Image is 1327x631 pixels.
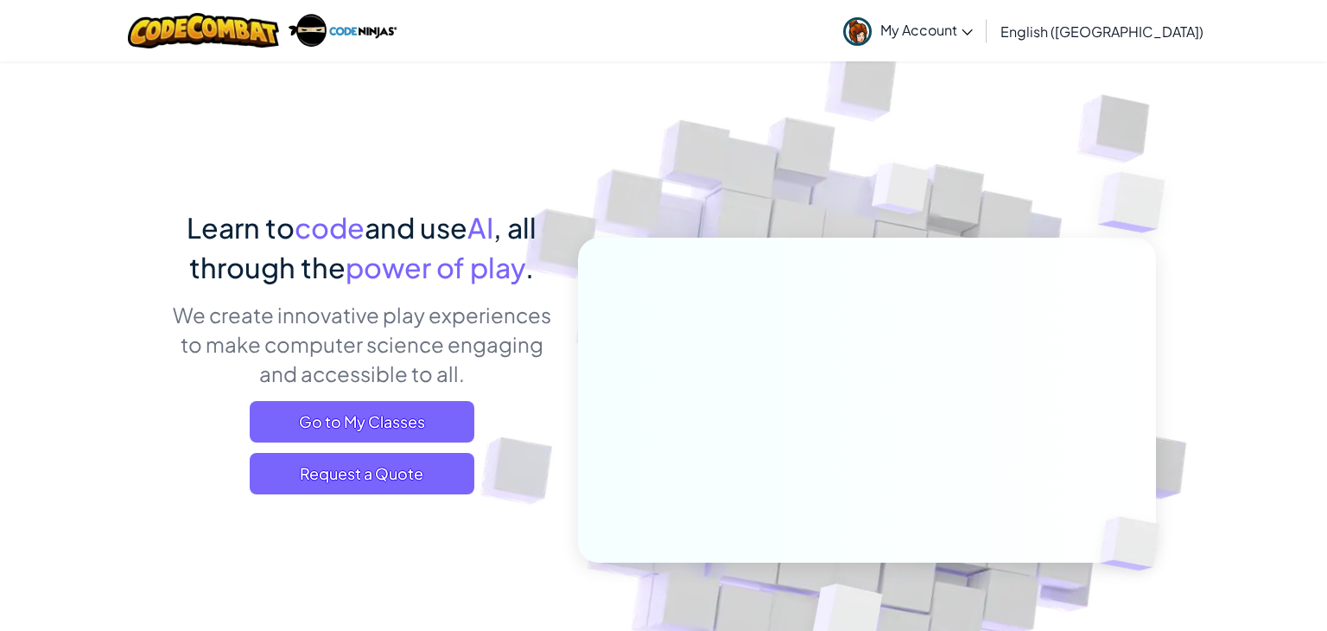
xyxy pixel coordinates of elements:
a: Request a Quote [250,453,474,494]
span: and use [365,210,467,245]
p: We create innovative play experiences to make computer science engaging and accessible to all. [171,300,552,388]
img: Overlap cubes [840,129,964,258]
img: Overlap cubes [1064,130,1213,276]
span: AI [467,210,493,245]
img: avatar [843,17,872,46]
span: code [295,210,365,245]
a: English ([GEOGRAPHIC_DATA]) [992,8,1212,54]
img: Code Ninjas logo [288,13,397,48]
a: My Account [835,3,981,58]
span: . [525,250,534,284]
a: Go to My Classes [250,401,474,443]
img: CodeCombat logo [128,13,279,48]
img: Overlap cubes [1071,481,1201,607]
span: My Account [880,21,973,39]
span: English ([GEOGRAPHIC_DATA]) [1000,22,1203,41]
span: Learn to [187,210,295,245]
span: power of play [346,250,525,284]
